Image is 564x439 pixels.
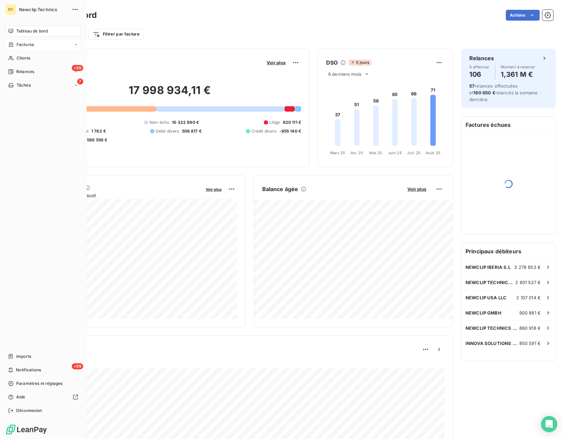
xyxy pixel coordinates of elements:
tspan: Avr. 25 [351,151,363,155]
span: 5 jours [348,60,371,66]
img: Logo LeanPay [5,424,47,435]
tspan: Juin 25 [388,151,402,155]
tspan: Mai 25 [369,151,382,155]
span: Tâches [17,82,31,88]
a: Imports [5,351,81,362]
span: Aide [16,394,25,400]
span: 7 [77,78,83,85]
span: 900 881 € [519,310,541,316]
span: 6 derniers mois [328,71,361,77]
button: Voir plus [405,186,428,192]
span: NEWCLIP IBERIA S.L [466,264,511,270]
h2: 17 998 934,11 € [38,84,301,104]
button: Actions [506,10,540,21]
span: 3 278 853 € [514,264,541,270]
span: NEWCLIP TECHNICS JAPAN KK [466,325,519,331]
span: Relances [16,69,34,75]
span: relances effectuées et relancés la semaine dernière. [469,83,538,102]
h6: Relances [469,54,494,62]
span: 860 918 € [519,325,541,331]
a: 7Tâches [5,80,81,91]
div: Open Intercom Messenger [541,416,557,432]
span: Déconnexion [16,408,42,414]
span: NEWCLIP TECHNICS AUSTRALIA PTY [466,280,515,285]
span: Débit divers [156,128,179,134]
a: Aide [5,392,81,402]
span: 820 111 € [283,119,301,125]
span: +99 [72,65,83,71]
span: Tableau de bord [16,28,48,34]
tspan: Mars 25 [330,151,345,155]
button: Filtrer par facture [88,29,144,40]
span: Litige [269,119,280,125]
h6: DSO [326,59,338,67]
a: Paramètres et réglages [5,378,81,389]
span: 2 107 014 € [516,295,541,300]
div: NT [5,4,16,15]
span: Voir plus [206,187,222,192]
h6: Principaux débiteurs [461,243,556,259]
tspan: Août 25 [426,151,441,155]
span: 1 762 € [91,128,106,134]
h6: Factures échues [461,117,556,133]
span: 508 817 € [182,128,202,134]
span: Crédit divers [251,128,277,134]
span: Montant à relancer [501,65,535,69]
span: Factures [17,42,34,48]
a: Clients [5,53,81,64]
h4: 1,361 M € [501,69,535,80]
span: Notifications [16,367,41,373]
h4: 106 [469,69,490,80]
span: Voir plus [407,186,426,192]
span: NEWCLIP USA LLC [466,295,506,300]
span: 850 591 € [519,341,541,346]
span: 10 322 890 € [172,119,199,125]
button: Voir plus [204,186,224,192]
span: Clients [17,55,30,61]
span: Imports [16,353,31,360]
span: 57 [469,83,475,89]
span: Paramètres et réglages [16,380,62,387]
span: +99 [72,363,83,369]
h6: Balance âgée [262,185,298,193]
span: À effectuer [469,65,490,69]
span: 2 801 537 € [515,280,541,285]
span: -955 140 € [279,128,301,134]
span: Non-échu [150,119,169,125]
span: Chiffre d'affaires mensuel [38,192,201,199]
a: +99Relances [5,66,81,77]
span: NEWCLIP GMBH [466,310,501,316]
span: Voir plus [267,60,286,65]
span: INNOVA SOLUTIONS SPA [466,341,519,346]
span: 160 650 € [473,90,495,95]
a: Tableau de bord [5,26,81,37]
tspan: Juil. 25 [407,151,421,155]
span: -586 556 € [85,137,108,143]
button: Voir plus [265,60,288,66]
span: Newclip Technics [19,7,68,12]
a: Factures [5,39,81,50]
